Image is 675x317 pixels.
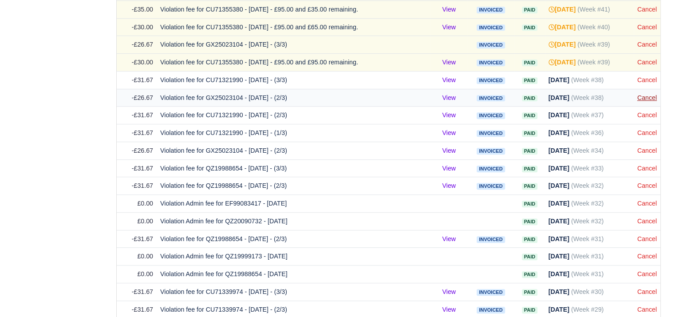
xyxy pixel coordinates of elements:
[516,214,675,317] iframe: Chat Widget
[132,147,153,154] span: -£26.67
[157,177,430,195] td: Violation fee for QZ19988654 - [DATE] - (2/3)
[157,107,430,124] td: Violation fee for CU71321990 - [DATE] - (2/3)
[637,165,657,172] a: Cancel
[157,283,430,301] td: Violation fee for CU71339974 - [DATE] - (3/3)
[157,248,430,265] td: Violation Admin fee for QZ19999173 - [DATE]
[549,24,576,31] strong: [DATE]
[571,147,604,154] span: (Week #34)
[132,129,153,136] span: -£31.67
[477,42,505,48] span: Invoiced
[549,6,576,13] strong: [DATE]
[549,41,576,48] strong: [DATE]
[637,94,657,101] a: Cancel
[522,148,537,155] span: Paid
[571,76,604,83] span: (Week #38)
[577,6,610,13] span: (Week #41)
[132,24,153,31] span: -£30.00
[637,182,657,189] a: Cancel
[157,195,430,213] td: Violation Admin fee for EF99083417 - [DATE]
[549,59,576,66] strong: [DATE]
[477,59,505,66] span: Invoiced
[132,182,153,189] span: -£31.67
[549,165,569,172] strong: [DATE]
[549,200,569,207] strong: [DATE]
[157,54,430,71] td: Violation fee for CU71355380 - [DATE] - £95.00 and £95.00 remaining.
[477,77,505,84] span: Invoiced
[571,111,604,119] span: (Week #37)
[522,166,537,172] span: Paid
[132,165,153,172] span: -£31.67
[132,235,153,242] span: -£31.67
[477,112,505,119] span: Invoiced
[132,306,153,313] span: -£31.67
[132,94,153,101] span: -£26.67
[442,165,456,172] a: View
[477,166,505,172] span: Invoiced
[132,76,153,83] span: -£31.67
[157,265,430,283] td: Violation Admin fee for QZ19988654 - [DATE]
[157,36,430,54] td: Violation fee for GX25023104 - [DATE] - (3/3)
[442,306,456,313] a: View
[157,159,430,177] td: Violation fee for QZ19988654 - [DATE] - (3/3)
[442,76,456,83] a: View
[137,270,153,277] span: £0.00
[522,77,537,84] span: Paid
[477,148,505,155] span: Invoiced
[157,18,430,36] td: Violation fee for CU71355380 - [DATE] - £95.00 and £65.00 remaining.
[442,6,456,13] a: View
[442,288,456,295] a: View
[137,218,153,225] span: £0.00
[522,95,537,102] span: Paid
[477,183,505,190] span: Invoiced
[157,142,430,159] td: Violation fee for GX25023104 - [DATE] - (2/3)
[571,200,604,207] span: (Week #32)
[442,147,456,154] a: View
[132,288,153,295] span: -£31.67
[442,94,456,101] a: View
[477,24,505,31] span: Invoiced
[132,41,153,48] span: -£26.67
[442,235,456,242] a: View
[442,111,456,119] a: View
[132,111,153,119] span: -£31.67
[577,41,610,48] span: (Week #39)
[637,41,657,48] a: Cancel
[637,6,657,13] a: Cancel
[571,182,604,189] span: (Week #32)
[637,147,657,154] a: Cancel
[442,59,456,66] a: View
[571,94,604,101] span: (Week #38)
[549,182,569,189] strong: [DATE]
[442,182,456,189] a: View
[157,71,430,89] td: Violation fee for CU71321990 - [DATE] - (3/3)
[549,129,569,136] strong: [DATE]
[549,111,569,119] strong: [DATE]
[522,59,537,66] span: Paid
[132,6,153,13] span: -£35.00
[137,200,153,207] span: £0.00
[637,24,657,31] a: Cancel
[522,7,537,13] span: Paid
[522,183,537,190] span: Paid
[522,201,537,207] span: Paid
[442,129,456,136] a: View
[571,129,604,136] span: (Week #36)
[571,165,604,172] span: (Week #33)
[477,7,505,13] span: Invoiced
[522,112,537,119] span: Paid
[637,129,657,136] a: Cancel
[477,130,505,137] span: Invoiced
[637,76,657,83] a: Cancel
[477,95,505,102] span: Invoiced
[549,76,569,83] strong: [DATE]
[442,24,456,31] a: View
[157,89,430,107] td: Violation fee for GX25023104 - [DATE] - (2/3)
[522,130,537,137] span: Paid
[577,24,610,31] span: (Week #40)
[157,230,430,248] td: Violation fee for QZ19988654 - [DATE] - (2/3)
[137,253,153,260] span: £0.00
[157,212,430,230] td: Violation Admin fee for QZ20090732 - [DATE]
[637,111,657,119] a: Cancel
[157,124,430,142] td: Violation fee for CU71321990 - [DATE] - (1/3)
